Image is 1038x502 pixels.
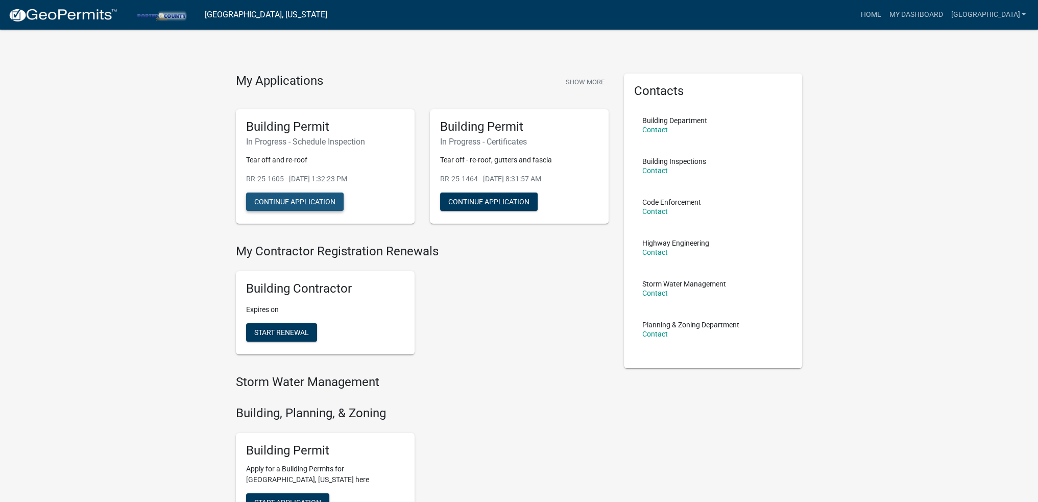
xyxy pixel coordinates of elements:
[246,443,404,458] h5: Building Permit
[947,5,1030,25] a: [GEOGRAPHIC_DATA]
[642,166,668,175] a: Contact
[246,174,404,184] p: RR-25-1605 - [DATE] 1:32:23 PM
[642,158,706,165] p: Building Inspections
[236,244,609,259] h4: My Contractor Registration Renewals
[642,280,726,288] p: Storm Water Management
[885,5,947,25] a: My Dashboard
[246,155,404,165] p: Tear off and re-roof
[236,244,609,363] wm-registration-list-section: My Contractor Registration Renewals
[642,126,668,134] a: Contact
[642,207,668,216] a: Contact
[126,8,197,21] img: Porter County, Indiana
[642,330,668,338] a: Contact
[246,464,404,485] p: Apply for a Building Permits for [GEOGRAPHIC_DATA], [US_STATE] here
[642,321,739,328] p: Planning & Zoning Department
[205,6,327,23] a: [GEOGRAPHIC_DATA], [US_STATE]
[246,281,404,296] h5: Building Contractor
[440,137,598,147] h6: In Progress - Certificates
[254,328,309,337] span: Start Renewal
[236,406,609,421] h4: Building, Planning, & Zoning
[236,375,609,390] h4: Storm Water Management
[246,193,344,211] button: Continue Application
[642,117,707,124] p: Building Department
[562,74,609,90] button: Show More
[440,174,598,184] p: RR-25-1464 - [DATE] 8:31:57 AM
[642,289,668,297] a: Contact
[856,5,885,25] a: Home
[246,119,404,134] h5: Building Permit
[440,119,598,134] h5: Building Permit
[634,84,792,99] h5: Contacts
[642,248,668,256] a: Contact
[642,240,709,247] p: Highway Engineering
[642,199,701,206] p: Code Enforcement
[246,304,404,315] p: Expires on
[236,74,323,89] h4: My Applications
[246,137,404,147] h6: In Progress - Schedule Inspection
[246,323,317,342] button: Start Renewal
[440,155,598,165] p: Tear off - re-roof, gutters and fascia
[440,193,538,211] button: Continue Application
